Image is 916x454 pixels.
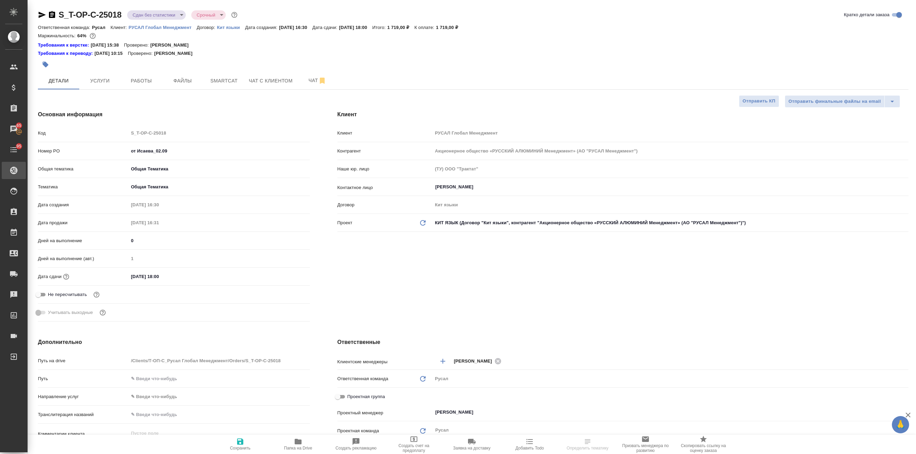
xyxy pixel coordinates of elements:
[91,42,124,49] p: [DATE] 15:38
[327,435,385,454] button: Создать рекламацию
[621,443,670,453] span: Призвать менеджера по развитию
[38,357,129,364] p: Путь на drive
[337,358,432,365] p: Клиентские менеджеры
[679,443,728,453] span: Скопировать ссылку на оценку заказа
[269,435,327,454] button: Папка на Drive
[129,163,310,175] div: Общая Тематика
[454,358,496,365] span: [PERSON_NAME]
[38,11,46,19] button: Скопировать ссылку для ЯМессенджера
[12,143,26,150] span: 95
[166,77,199,85] span: Файлы
[38,130,129,137] p: Код
[38,57,53,72] button: Добавить тэг
[892,416,909,433] button: 🙏
[617,435,674,454] button: Призвать менеджера по развитию
[516,446,544,451] span: Добавить Todo
[312,25,339,30] p: Дата сдачи:
[38,42,91,49] div: Нажми, чтобы открыть папку с инструкцией
[249,77,293,85] span: Чат с клиентом
[337,427,379,434] p: Проектная команда
[739,95,779,107] button: Отправить КП
[38,237,129,244] p: Дней на выполнение
[432,164,908,174] input: Пустое поле
[432,200,908,210] input: Пустое поле
[895,417,906,432] span: 🙏
[124,42,151,49] p: Проверено:
[347,393,385,400] span: Проектная группа
[567,446,608,451] span: Определить тематику
[38,338,310,346] h4: Дополнительно
[453,446,490,451] span: Заявка на доставку
[38,273,62,280] p: Дата сдачи
[131,12,177,18] button: Сдан без статистики
[217,24,245,30] a: Кит языки
[38,375,129,382] p: Путь
[129,25,197,30] p: РУСАЛ Глобал Менеджмент
[48,11,56,19] button: Скопировать ссылку
[414,25,436,30] p: К оплате:
[83,77,116,85] span: Услуги
[279,25,313,30] p: [DATE] 16:30
[94,50,128,57] p: [DATE] 10:15
[128,50,154,57] p: Проверено:
[337,110,908,119] h4: Клиент
[245,25,279,30] p: Дата создания:
[436,25,463,30] p: 1 719,00 ₽
[129,409,310,420] input: ✎ Введи что-нибудь
[339,25,373,30] p: [DATE] 18:00
[154,50,197,57] p: [PERSON_NAME]
[337,338,908,346] h4: Ответственные
[38,219,129,226] p: Дата продажи
[301,76,334,85] span: Чат
[211,435,269,454] button: Сохранить
[129,374,310,384] input: ✎ Введи что-нибудь
[389,443,439,453] span: Создать счет на предоплату
[207,77,241,85] span: Smartcat
[38,25,92,30] p: Ответственная команда:
[337,184,432,191] p: Контактное лицо
[501,435,559,454] button: Добавить Todo
[197,25,217,30] p: Договор:
[905,186,906,188] button: Open
[38,50,94,57] a: Требования к переводу:
[788,98,881,106] span: Отправить финальные файлы на email
[129,24,197,30] a: РУСАЛ Глобал Менеджмент
[42,77,75,85] span: Детали
[743,97,775,105] span: Отправить КП
[38,431,129,437] p: Комментарии клиента
[435,353,451,369] button: Добавить менеджера
[38,148,129,155] p: Номер PO
[88,31,97,40] button: 516.00 RUB;
[48,291,87,298] span: Не пересчитывать
[191,10,226,20] div: Сдан без статистики
[559,435,617,454] button: Определить тематику
[336,446,377,451] span: Создать рекламацию
[2,120,26,138] a: 65
[38,411,129,418] p: Транслитерация названий
[59,10,122,19] a: S_T-OP-C-25018
[337,130,432,137] p: Клиент
[432,146,908,156] input: Пустое поле
[337,201,432,208] p: Договор
[217,25,245,30] p: Кит языки
[905,361,906,362] button: Open
[785,95,885,108] button: Отправить финальные файлы на email
[844,11,889,18] span: Кратко детали заказа
[150,42,194,49] p: [PERSON_NAME]
[230,10,239,19] button: Доп статусы указывают на важность/срочность заказа
[372,25,387,30] p: Итого:
[62,272,71,281] button: Если добавить услуги и заполнить их объемом, то дата рассчитается автоматически
[38,201,129,208] p: Дата создания
[129,181,310,193] div: Общая Тематика
[195,12,217,18] button: Срочный
[318,77,326,85] svg: Отписаться
[129,356,310,366] input: Пустое поле
[38,255,129,262] p: Дней на выполнение (авт.)
[38,42,91,49] a: Требования к верстке:
[432,217,908,229] div: КИТ ЯЗЫК (Договор "Кит языки", контрагент "Акционерное общество «РУССКИЙ АЛЮМИНИЙ Менеджмент» (АО...
[2,141,26,158] a: 95
[443,435,501,454] button: Заявка на доставку
[129,236,310,246] input: ✎ Введи что-нибудь
[432,128,908,138] input: Пустое поле
[129,254,310,264] input: Пустое поле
